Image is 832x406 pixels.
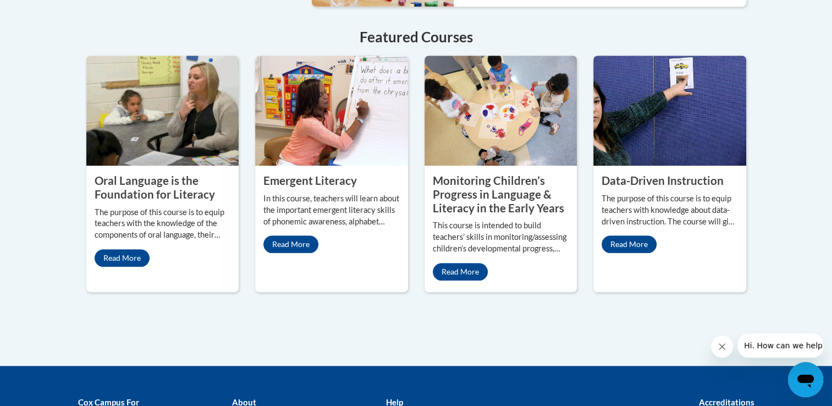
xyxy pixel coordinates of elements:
[602,174,724,187] property: Data-Driven Instruction
[263,174,357,187] property: Emergent Literacy
[425,56,577,166] img: Monitoring Children’s Progress in Language & Literacy in the Early Years
[263,235,318,253] a: Read More
[86,56,239,166] img: Oral Language is the Foundation for Literacy
[86,26,746,48] h4: Featured Courses
[711,336,733,358] iframe: Close message
[602,193,738,228] p: The purpose of this course is to equip teachers with knowledge about data-driven instruction. The...
[433,220,569,255] p: This course is intended to build teachers’ skills in monitoring/assessing children’s developmenta...
[255,56,408,166] img: Emergent Literacy
[788,362,823,397] iframe: Button to launch messaging window
[602,235,657,253] a: Read More
[737,333,823,358] iframe: Message from company
[263,193,400,228] p: In this course, teachers will learn about the important emergent literacy skills of phonemic awar...
[7,8,89,17] span: Hi. How can we help?
[95,174,215,201] property: Oral Language is the Foundation for Literacy
[95,249,150,267] a: Read More
[593,56,746,166] img: Data-Driven Instruction
[433,174,564,214] property: Monitoring Children’s Progress in Language & Literacy in the Early Years
[433,263,488,281] a: Read More
[95,207,231,242] p: The purpose of this course is to equip teachers with the knowledge of the components of oral lang...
